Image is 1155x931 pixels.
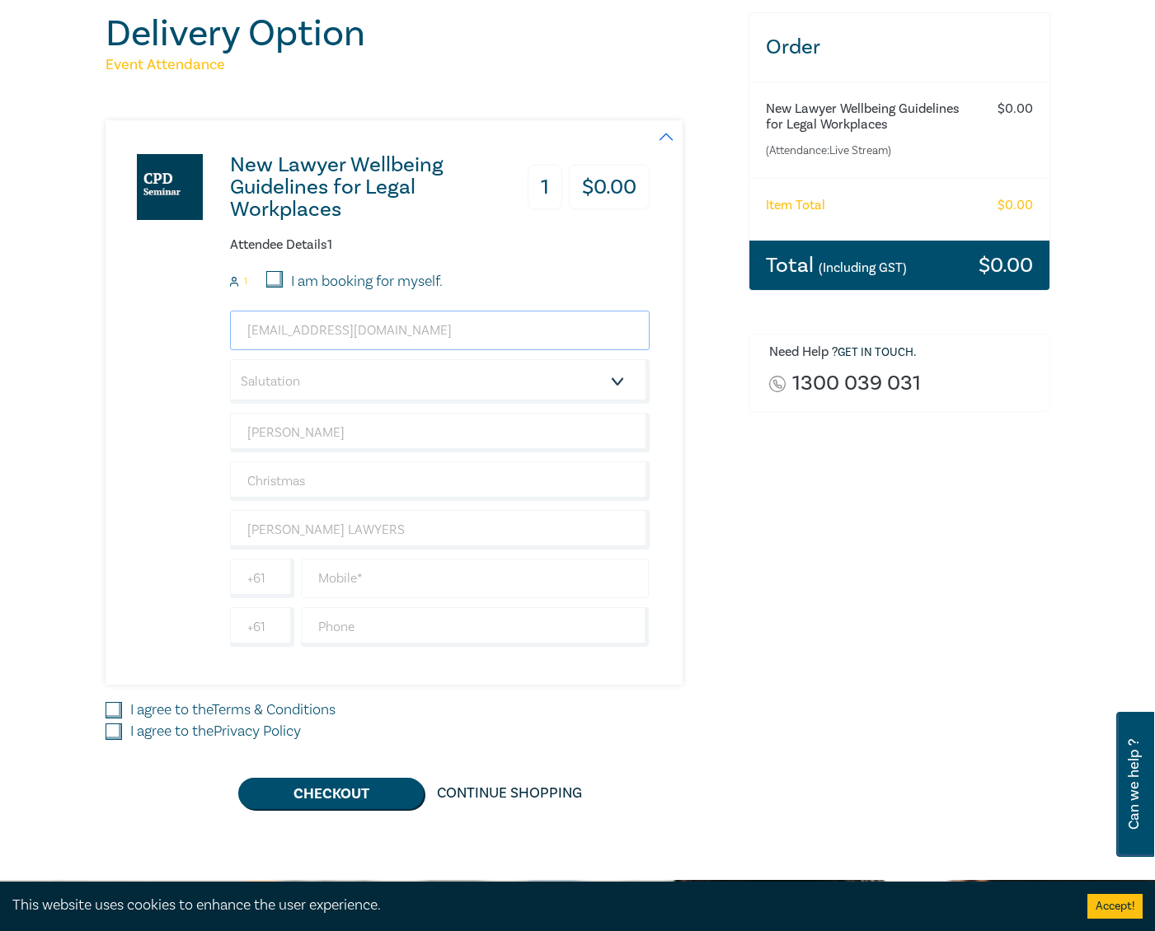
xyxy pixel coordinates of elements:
[291,271,443,292] label: I am booking for myself.
[106,55,729,75] h5: Event Attendance
[301,559,650,598] input: Mobile*
[230,413,650,452] input: First Name*
[238,778,424,809] button: Checkout
[766,101,967,133] h6: New Lawyer Wellbeing Guidelines for Legal Workplaces
[792,372,921,395] a: 1300 039 031
[214,722,301,741] a: Privacy Policy
[569,165,650,210] h3: $ 0.00
[979,255,1033,276] h3: $ 0.00
[998,198,1033,213] h6: $ 0.00
[838,345,913,360] a: Get in touch
[244,276,247,288] small: 1
[12,895,1063,916] div: This website uses cookies to enhance the user experience.
[230,607,294,647] input: +61
[230,559,294,598] input: +61
[106,12,729,55] h1: Delivery Option
[230,237,650,253] h6: Attendee Details 1
[819,260,907,276] small: (Including GST)
[230,154,501,221] h3: New Lawyer Wellbeing Guidelines for Legal Workplaces
[998,101,1033,117] h6: $ 0.00
[1087,894,1143,919] button: Accept cookies
[230,461,650,501] input: Last Name*
[230,510,650,550] input: Company
[766,198,825,213] h6: Item Total
[230,311,650,350] input: Attendee Email*
[137,154,203,220] img: New Lawyer Wellbeing Guidelines for Legal Workplaces
[212,700,336,719] a: Terms & Conditions
[528,165,562,210] h3: 1
[424,778,595,809] a: Continue Shopping
[301,607,650,647] input: Phone
[130,721,301,742] label: I agree to the
[1126,722,1142,847] span: Can we help ?
[749,13,1049,82] h3: Order
[766,255,907,276] h3: Total
[766,143,967,159] small: (Attendance: Live Stream )
[769,344,1037,361] h6: Need Help ? .
[130,699,336,721] label: I agree to the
